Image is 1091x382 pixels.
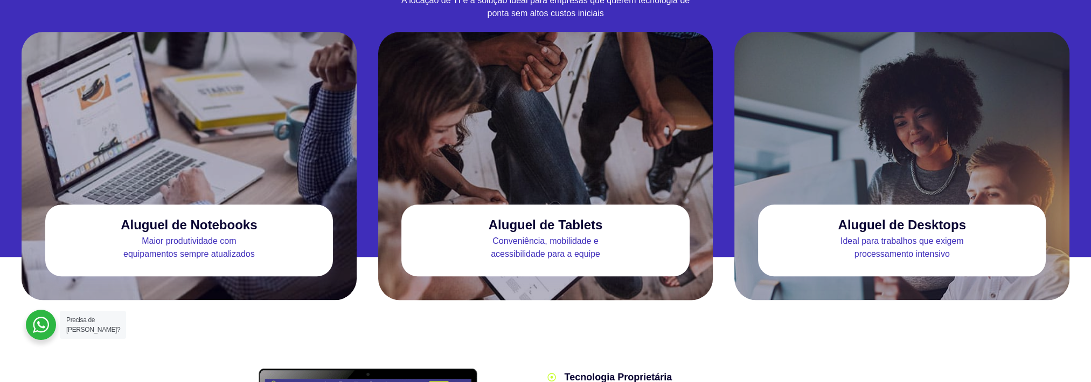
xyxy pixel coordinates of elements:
[121,217,257,232] h3: Aluguel de Notebooks
[898,244,1091,382] div: Widget de chat
[838,217,965,232] h3: Aluguel de Desktops
[758,235,1046,261] p: Ideal para trabalhos que exigem processamento intensivo
[489,217,603,232] h3: Aluguel de Tablets
[66,316,120,333] span: Precisa de [PERSON_NAME]?
[898,244,1091,382] iframe: Chat Widget
[45,235,333,261] p: Maior produtividade com equipamentos sempre atualizados
[401,235,690,261] p: Conveniência, mobilidade e acessibilidade para a equipe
